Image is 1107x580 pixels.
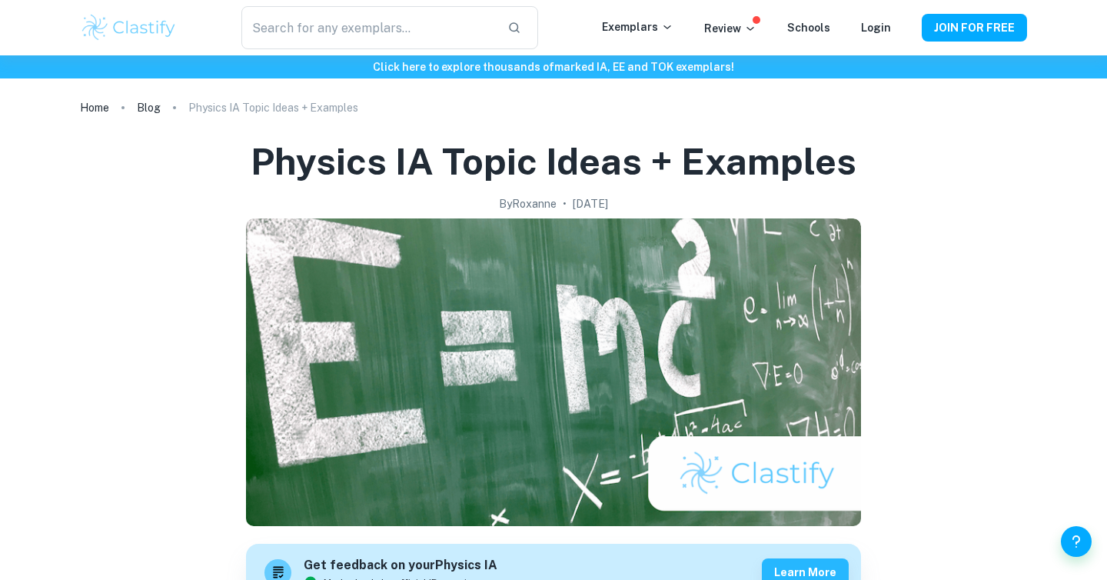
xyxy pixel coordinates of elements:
[137,97,161,118] a: Blog
[80,12,178,43] img: Clastify logo
[246,218,861,526] img: Physics IA Topic Ideas + Examples cover image
[602,18,673,35] p: Exemplars
[251,137,856,186] h1: Physics IA Topic Ideas + Examples
[922,14,1027,42] button: JOIN FOR FREE
[80,97,109,118] a: Home
[861,22,891,34] a: Login
[3,58,1104,75] h6: Click here to explore thousands of marked IA, EE and TOK exemplars !
[188,99,358,116] p: Physics IA Topic Ideas + Examples
[241,6,495,49] input: Search for any exemplars...
[304,556,497,575] h6: Get feedback on your Physics IA
[573,195,608,212] h2: [DATE]
[704,20,756,37] p: Review
[787,22,830,34] a: Schools
[1061,526,1092,557] button: Help and Feedback
[499,195,557,212] h2: By Roxanne
[563,195,567,212] p: •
